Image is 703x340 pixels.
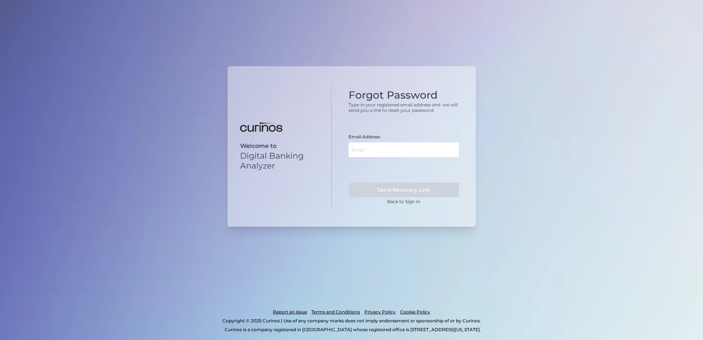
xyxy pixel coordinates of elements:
p: Copyright © 2025 Curinos | Use of any company marks does not imply endorsement or sponsorship of ... [36,316,667,325]
button: Send Recovery Link [349,183,459,197]
a: Report an issue [273,308,307,316]
a: Cookie Policy [400,308,430,316]
p: Welcome to [240,142,319,149]
label: Email Address [349,134,380,139]
a: Privacy Policy [364,308,396,316]
p: Curinos is a company registered in [GEOGRAPHIC_DATA] whose registered office is [STREET_ADDRESS][... [38,325,667,334]
input: Email [349,142,459,157]
p: Type in your registered email address and we will send you a link to reset your password. [349,102,459,113]
a: Back to Sign In [387,199,420,204]
a: Terms and Conditions [311,308,360,316]
p: Digital Banking Analyzer [240,151,319,171]
h1: Forgot Password [349,89,459,102]
img: Digital Banking Analyzer [240,123,282,132]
